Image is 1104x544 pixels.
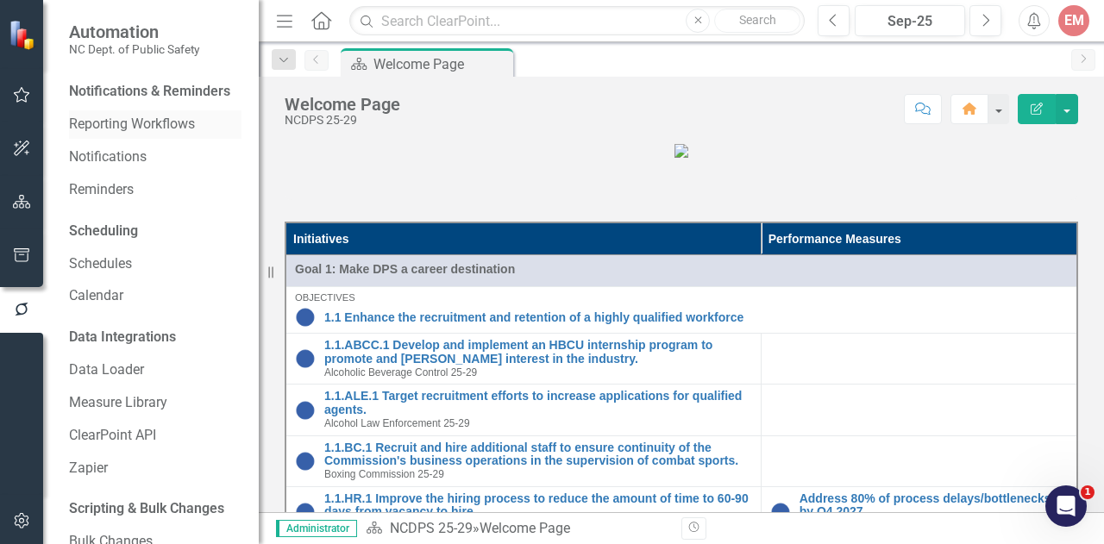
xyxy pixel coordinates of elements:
td: Double-Click to Edit Right Click for Context Menu [761,486,1077,537]
a: Data Loader [69,360,241,380]
td: Double-Click to Edit Right Click for Context Menu [285,435,761,486]
button: Search [714,9,800,33]
small: NC Dept. of Public Safety [69,42,199,56]
div: Sep-25 [861,11,959,32]
a: Measure Library [69,393,241,413]
span: Alcohol Law Enforcement 25-29 [324,417,470,429]
td: Double-Click to Edit Right Click for Context Menu [285,334,761,385]
div: » [366,519,668,539]
a: 1.1.ALE.1 Target recruitment efforts to increase applications for qualified agents. [324,390,752,416]
a: 1.1 Enhance the recruitment and retention of a highly qualified workforce [324,311,1068,324]
a: Calendar [69,286,241,306]
span: Automation [69,22,199,42]
td: Double-Click to Edit Right Click for Context Menu [285,385,761,435]
div: Welcome Page [480,520,570,536]
a: Reminders [69,180,241,200]
a: Reporting Workflows [69,115,241,134]
a: 1.1.BC.1 Recruit and hire additional staff to ensure continuity of the Commission's business oper... [324,441,752,468]
a: Zapier [69,459,241,478]
td: Double-Click to Edit Right Click for Context Menu [285,287,1077,334]
span: Goal 1: Make DPS a career destination [295,260,1068,278]
div: Scheduling [69,222,138,241]
a: Schedules [69,254,241,274]
img: No Information [295,400,316,421]
iframe: Intercom live chat [1045,485,1087,527]
img: mceclip0.png [674,144,688,158]
input: Search ClearPoint... [349,6,805,36]
div: Welcome Page [373,53,509,75]
button: EM [1058,5,1089,36]
button: Sep-25 [855,5,965,36]
div: Welcome Page [285,95,400,114]
span: Administrator [276,520,357,537]
a: 1.1.HR.1 Improve the hiring process to reduce the amount of time to 60-90 days from vacancy to hire. [324,492,752,519]
div: Objectives [295,292,1068,303]
span: Search [739,13,776,27]
a: ClearPoint API [69,426,241,446]
div: Scripting & Bulk Changes [69,499,224,519]
a: Address 80% of process delays/bottlenecks by Q4 2027. [800,492,1068,519]
img: No Information [770,502,791,522]
span: 1 [1081,485,1095,499]
img: No Information [295,451,316,472]
img: ClearPoint Strategy [8,19,39,50]
a: 1.1.ABCC.1 Develop and implement an HBCU internship program to promote and [PERSON_NAME] interest... [324,339,752,366]
span: Alcoholic Beverage Control 25-29 [324,366,477,378]
a: NCDPS 25-29 [390,520,473,536]
div: Notifications & Reminders [69,82,230,102]
td: Double-Click to Edit [285,255,1077,287]
div: NCDPS 25-29 [285,114,400,127]
img: No Information [295,502,316,522]
div: Data Integrations [69,328,176,347]
img: No Information [295,348,316,369]
img: No Information [295,307,316,328]
span: Boxing Commission 25-29 [324,468,444,480]
a: Notifications [69,147,241,167]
